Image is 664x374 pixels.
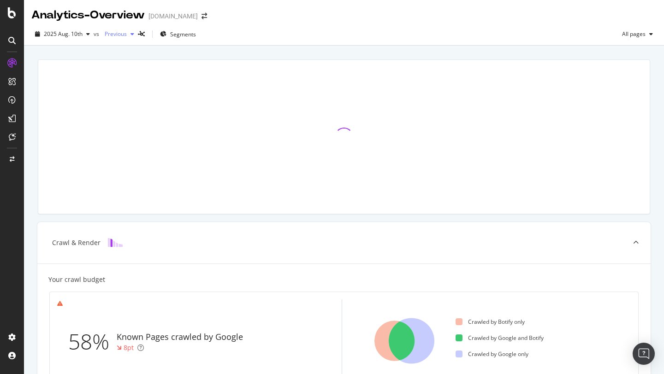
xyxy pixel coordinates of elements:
[456,334,544,342] div: Crawled by Google and Botify
[101,27,138,41] button: Previous
[44,30,83,38] span: 2025 Aug. 10th
[618,30,646,38] span: All pages
[94,30,101,38] span: vs
[101,30,127,38] span: Previous
[156,27,200,41] button: Segments
[52,238,101,247] div: Crawl & Render
[202,13,207,19] div: arrow-right-arrow-left
[618,27,657,41] button: All pages
[117,331,243,343] div: Known Pages crawled by Google
[633,343,655,365] div: Open Intercom Messenger
[148,12,198,21] div: [DOMAIN_NAME]
[31,27,94,41] button: 2025 Aug. 10th
[170,30,196,38] span: Segments
[108,238,123,247] img: block-icon
[124,343,134,352] div: 8pt
[456,350,528,358] div: Crawled by Google only
[31,7,145,23] div: Analytics - Overview
[68,327,117,357] div: 58%
[456,318,525,326] div: Crawled by Botify only
[48,275,105,284] div: Your crawl budget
